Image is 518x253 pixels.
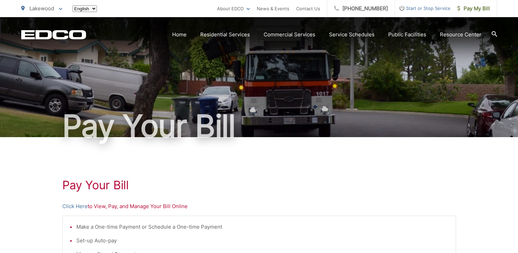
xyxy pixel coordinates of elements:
h1: Pay Your Bill [21,109,497,143]
a: Resource Center [440,31,481,39]
h1: Pay Your Bill [62,178,456,192]
a: EDCD logo. Return to the homepage. [21,30,86,39]
a: Click Here [62,202,88,210]
a: Commercial Services [264,31,315,39]
a: Contact Us [296,4,320,13]
a: Residential Services [200,31,250,39]
a: News & Events [257,4,289,13]
a: Service Schedules [329,31,375,39]
a: Public Facilities [388,31,426,39]
span: Pay My Bill [457,4,490,13]
a: About EDCO [217,4,250,13]
p: to View, Pay, and Manage Your Bill Online [62,202,456,210]
li: Make a One-time Payment or Schedule a One-time Payment [76,223,449,231]
span: Lakewood [29,5,54,12]
a: Home [172,31,187,39]
li: Set-up Auto-pay [76,237,449,245]
select: Select a language [73,5,97,12]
